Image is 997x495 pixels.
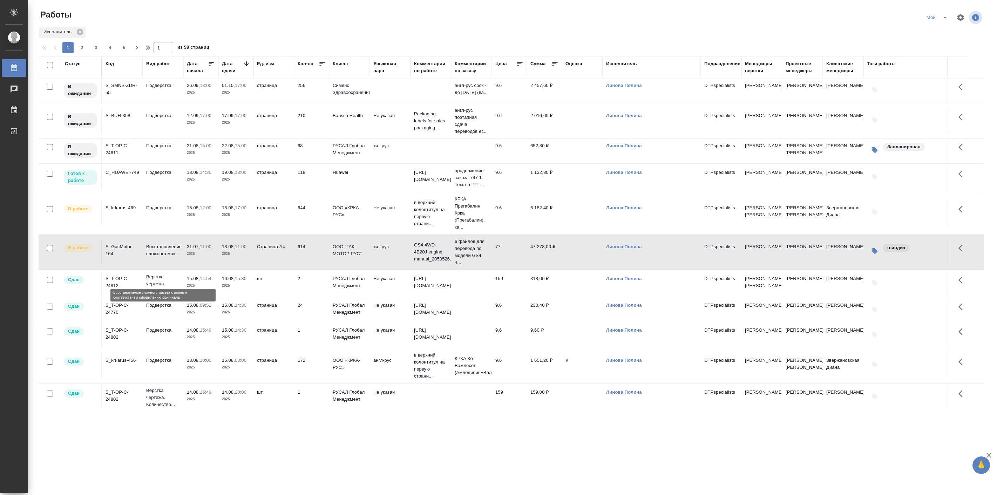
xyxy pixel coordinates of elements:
[90,42,102,53] button: 3
[527,240,562,264] td: 47 278,00 ₽
[187,334,215,341] p: 2025
[63,204,98,214] div: Исполнитель выполняет работу
[333,82,366,96] p: Сименс Здравоохранение
[527,165,562,190] td: 1 132,80 ₽
[867,275,882,291] button: Добавить тэги
[235,244,246,249] p: 11:00
[68,328,80,335] p: Сдан
[867,302,882,317] button: Добавить тэги
[701,272,741,296] td: DTPspecialists
[200,358,211,363] p: 10:00
[294,385,329,410] td: 1
[704,60,740,67] div: Подразделение
[294,298,329,323] td: 24
[63,82,98,99] div: Исполнитель назначен, приступать к работе пока рано
[63,169,98,185] div: Исполнитель может приступить к работе
[782,323,823,348] td: [PERSON_NAME]
[745,357,779,364] p: [PERSON_NAME]
[235,303,246,308] p: 14:30
[253,201,294,225] td: страница
[823,353,863,378] td: Звержановская Диана
[606,113,642,118] a: Линова Полина
[63,389,98,398] div: Менеджер проверил работу исполнителя, передает ее на следующий этап
[68,205,88,212] p: В работе
[701,109,741,133] td: DTPspecialists
[455,196,488,231] p: КРКА Прегабалин Крка (Прегабалин), ка...
[954,109,971,126] button: Здесь прячутся важные кнопки
[954,201,971,218] button: Здесь прячутся важные кнопки
[606,276,642,281] a: Линова Полина
[701,139,741,163] td: DTPspecialists
[782,298,823,323] td: [PERSON_NAME]
[187,205,200,210] p: 15.08,
[68,244,88,251] p: В работе
[606,170,642,175] a: Линова Полина
[823,272,863,296] td: [PERSON_NAME]
[235,205,246,210] p: 17:00
[782,79,823,103] td: [PERSON_NAME]
[253,298,294,323] td: страница
[235,170,246,175] p: 18:00
[222,170,235,175] p: 19.08,
[68,276,80,283] p: Сдан
[701,201,741,225] td: DTPspecialists
[333,60,349,67] div: Клиент
[492,109,527,133] td: 9.6
[867,112,882,128] button: Добавить тэги
[492,385,527,410] td: 159
[187,282,215,289] p: 2025
[954,385,971,402] button: Здесь прячутся важные кнопки
[146,302,180,309] p: Подверстка
[823,240,863,264] td: [PERSON_NAME]
[187,250,215,257] p: 2025
[187,149,215,156] p: 2025
[530,60,545,67] div: Сумма
[887,244,905,251] p: в индиз
[745,302,779,309] p: [PERSON_NAME]
[294,272,329,296] td: 2
[187,309,215,316] p: 2025
[333,302,366,316] p: РУСАЛ Глобал Менеджмент
[333,169,366,176] p: Huawei
[187,113,200,118] p: 12.09,
[527,109,562,133] td: 2 016,00 ₽
[786,204,819,218] p: [PERSON_NAME], [PERSON_NAME]
[68,113,93,127] p: В ожидании
[370,385,411,410] td: Не указан
[222,143,235,148] p: 22.08,
[187,176,215,183] p: 2025
[701,385,741,410] td: DTPspecialists
[257,60,274,67] div: Ед. изм
[606,244,642,249] a: Линова Полина
[222,205,235,210] p: 18.08,
[106,275,139,289] div: S_T-OP-C-24812
[333,327,366,341] p: РУСАЛ Глобал Менеджмент
[867,204,882,220] button: Добавить тэги
[294,109,329,133] td: 210
[414,110,448,131] p: Packaging labels for sales packaging ...
[253,139,294,163] td: страница
[294,201,329,225] td: 644
[235,143,246,148] p: 15:00
[782,109,823,133] td: [PERSON_NAME]
[146,169,180,176] p: Подверстка
[414,352,448,380] p: в верхний колонтитул на первую страни...
[222,282,250,289] p: 2025
[823,201,863,225] td: Звержановская Диана
[954,165,971,182] button: Здесь прячутся важные кнопки
[867,142,882,158] button: Изменить тэги
[527,272,562,296] td: 318,00 ₽
[745,112,779,119] p: [PERSON_NAME]
[492,353,527,378] td: 9.6
[222,358,235,363] p: 15.08,
[294,139,329,163] td: 68
[972,456,990,474] button: 🙏
[333,389,366,403] p: РУСАЛ Глобал Менеджмент
[146,60,170,67] div: Вид работ
[106,169,139,176] div: C_HUAWEI-749
[370,109,411,133] td: Не указан
[333,243,366,257] p: ООО "ГАК МОТОР РУС"
[200,276,211,281] p: 14:54
[235,113,246,118] p: 17:00
[867,389,882,404] button: Добавить тэги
